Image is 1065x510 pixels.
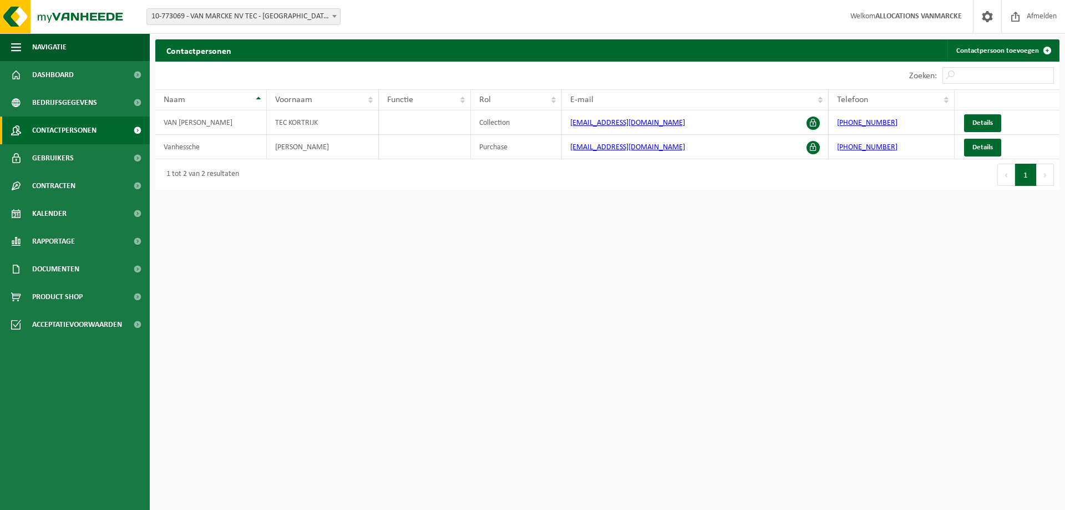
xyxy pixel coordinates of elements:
span: 10-773069 - VAN MARCKE NV TEC - KORTRIJK [147,9,340,24]
span: Gebruikers [32,144,74,172]
a: Details [964,114,1001,132]
span: Naam [164,95,185,104]
span: Rol [479,95,491,104]
span: Acceptatievoorwaarden [32,311,122,339]
span: Dashboard [32,61,74,89]
a: [EMAIL_ADDRESS][DOMAIN_NAME] [570,143,685,152]
span: Telefoon [837,95,868,104]
span: Bedrijfsgegevens [32,89,97,117]
span: Documenten [32,255,79,283]
div: 1 tot 2 van 2 resultaten [161,165,239,185]
a: Contactpersoon toevoegen [947,39,1058,62]
span: Rapportage [32,228,75,255]
td: [PERSON_NAME] [267,135,379,159]
span: Navigatie [32,33,67,61]
span: Functie [387,95,413,104]
td: Collection [471,110,562,135]
span: Contactpersonen [32,117,97,144]
span: 10-773069 - VAN MARCKE NV TEC - KORTRIJK [146,8,341,25]
button: 1 [1015,164,1037,186]
button: Next [1037,164,1054,186]
span: Details [972,119,993,127]
td: Vanhessche [155,135,267,159]
a: Details [964,139,1001,156]
span: Voornaam [275,95,312,104]
strong: ALLOCATIONS VANMARCKE [875,12,962,21]
td: VAN [PERSON_NAME] [155,110,267,135]
h2: Contactpersonen [155,39,242,61]
span: Product Shop [32,283,83,311]
span: E-mail [570,95,594,104]
span: Details [972,144,993,151]
span: Contracten [32,172,75,200]
a: [EMAIL_ADDRESS][DOMAIN_NAME] [570,119,685,127]
label: Zoeken: [909,72,937,80]
button: Previous [997,164,1015,186]
span: Kalender [32,200,67,228]
td: Purchase [471,135,562,159]
a: [PHONE_NUMBER] [837,143,897,152]
td: TEC KORTRIJK [267,110,379,135]
a: [PHONE_NUMBER] [837,119,897,127]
